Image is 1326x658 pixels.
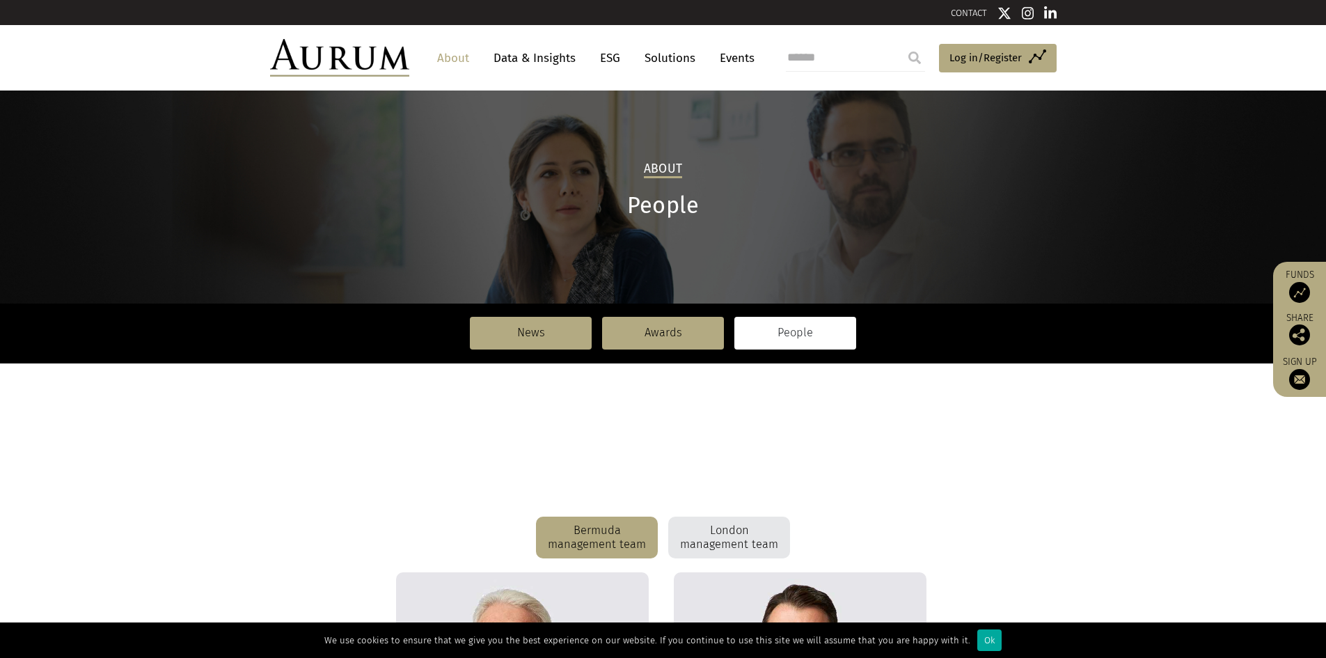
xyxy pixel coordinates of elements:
a: ESG [593,45,627,71]
h1: People [270,192,1057,219]
img: Twitter icon [997,6,1011,20]
a: Data & Insights [487,45,583,71]
a: People [734,317,856,349]
img: Sign up to our newsletter [1289,369,1310,390]
a: Awards [602,317,724,349]
img: Aurum [270,39,409,77]
img: Share this post [1289,324,1310,345]
a: Sign up [1280,356,1319,390]
a: News [470,317,592,349]
div: Ok [977,629,1002,651]
div: Bermuda management team [536,517,658,558]
a: Solutions [638,45,702,71]
input: Submit [901,44,929,72]
a: Log in/Register [939,44,1057,73]
h2: About [644,162,682,178]
a: About [430,45,476,71]
div: London management team [668,517,790,558]
div: Share [1280,313,1319,345]
a: Events [713,45,755,71]
img: Instagram icon [1022,6,1034,20]
span: Log in/Register [949,49,1022,66]
img: Access Funds [1289,282,1310,303]
a: CONTACT [951,8,987,18]
img: Linkedin icon [1044,6,1057,20]
a: Funds [1280,269,1319,303]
